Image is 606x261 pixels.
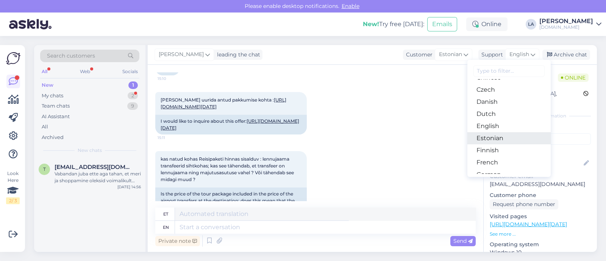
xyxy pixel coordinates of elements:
[539,24,593,30] div: [DOMAIN_NAME]
[42,134,64,141] div: Archived
[42,92,63,100] div: My chats
[78,147,102,154] span: New chats
[158,76,186,81] span: 15:10
[161,97,286,109] span: [PERSON_NAME] uurida antud pakkumise kohta :
[490,213,591,220] p: Visited pages
[40,67,49,77] div: All
[478,51,503,59] div: Support
[127,102,138,110] div: 9
[6,197,20,204] div: 2 / 3
[539,18,601,30] a: [PERSON_NAME][DOMAIN_NAME]
[490,241,591,248] p: Operating system
[467,108,551,120] a: Dutch
[42,102,70,110] div: Team chats
[42,123,48,131] div: All
[490,199,558,209] div: Request phone number
[42,81,53,89] div: New
[473,65,545,77] input: Type to filter...
[427,17,457,31] button: Emails
[363,20,424,29] div: Try free [DATE]:
[117,184,141,190] div: [DATE] 14:56
[159,50,204,59] span: [PERSON_NAME]
[155,236,200,246] div: Private note
[42,113,70,120] div: AI Assistant
[214,51,260,59] div: leading the chat
[542,50,590,60] div: Archive chat
[363,20,379,28] b: New!
[163,221,169,234] div: en
[128,81,138,89] div: 1
[43,166,46,172] span: t
[47,52,95,60] span: Search customers
[78,67,92,77] div: Web
[539,18,593,24] div: [PERSON_NAME]
[466,17,508,31] div: Online
[6,170,20,204] div: Look Here
[121,67,139,77] div: Socials
[490,180,591,188] p: [EMAIL_ADDRESS][DOMAIN_NAME]
[467,96,551,108] a: Danish
[490,248,591,256] p: Windows 10
[490,231,591,238] p: See more ...
[163,208,168,220] div: et
[128,92,138,100] div: 2
[439,50,462,59] span: Estonian
[526,19,536,30] div: LA
[509,50,529,59] span: English
[403,51,433,59] div: Customer
[490,191,591,199] p: Customer phone
[467,132,551,144] a: Estonian
[467,169,551,181] a: German
[155,115,307,134] div: I would like to inquire about this offer:
[155,188,307,221] div: Is the price of the tour package included in the price of the airport transfers at the destinatio...
[55,164,133,170] span: tiina.imelik@gmail.com
[467,120,551,132] a: English
[467,144,551,156] a: Finnish
[158,135,186,141] span: 15:11
[467,84,551,96] a: Czech
[558,73,589,82] span: Online
[6,51,20,66] img: Askly Logo
[161,156,295,182] span: kas natud kohas Reisipaketi hinnas sisalduv : lennujaama transfeerid sihtkohas; kas see tähendab,...
[490,221,567,228] a: [URL][DOMAIN_NAME][DATE]
[467,156,551,169] a: French
[453,238,473,244] span: Send
[339,3,362,9] span: Enable
[55,170,141,184] div: Vabandan juba ette aga tahan, et meri ja shoppamine oleksid voimalikult lähedal. Samas hea toit.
